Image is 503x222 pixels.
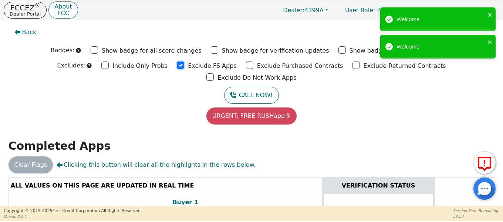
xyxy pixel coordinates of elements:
[112,62,168,70] p: Include Only Probs
[51,46,75,55] p: Badges:
[487,10,493,19] button: close
[10,11,41,16] p: Dealer Portal
[364,62,446,70] p: Exclude Returned Contracts
[409,4,499,16] button: 4399A:[PERSON_NAME]
[257,62,343,70] p: Exclude Purchased Contracts
[222,46,329,55] p: Show badge for verification updates
[9,24,43,41] button: Back
[217,73,296,82] p: Exclude Do Not Work Apps
[283,7,324,14] span: 4399A
[188,62,237,70] p: Exclude FS Apps
[10,4,41,11] p: FCCEZ
[473,152,496,174] button: Report Error to FCC
[487,38,493,46] button: close
[338,3,407,17] p: Primary
[350,46,453,55] p: Show badge for new problem code
[101,208,142,213] span: All Rights Reserved.
[396,43,485,51] div: Welcome
[54,10,72,16] p: FCC
[54,4,72,10] p: About
[4,208,142,214] p: Copyright © 2015- 2025 First Credit Corporation.
[4,2,47,19] button: FCCEZ®Dealer Portal
[22,28,37,37] span: Back
[102,46,202,55] p: Show badge for all score changes
[48,1,78,19] button: AboutFCC
[338,3,407,17] a: User Role: Primary
[396,15,485,24] div: Welcome
[57,160,256,169] span: Clicking this button will clear all the highlights in the rows below.
[35,2,40,9] sup: ®
[275,4,336,16] button: Dealer:4399A
[9,139,111,152] strong: Completed Apps
[283,7,304,14] span: Dealer:
[224,87,278,104] button: CALL NOW!
[57,61,85,70] p: Excludes:
[4,214,142,219] p: Version 3.2.1
[345,7,375,14] span: User Role :
[206,107,297,125] button: URGENT: FREE RUSHapp®
[453,208,499,213] p: Session Time Remaining:
[453,213,499,219] p: 58:53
